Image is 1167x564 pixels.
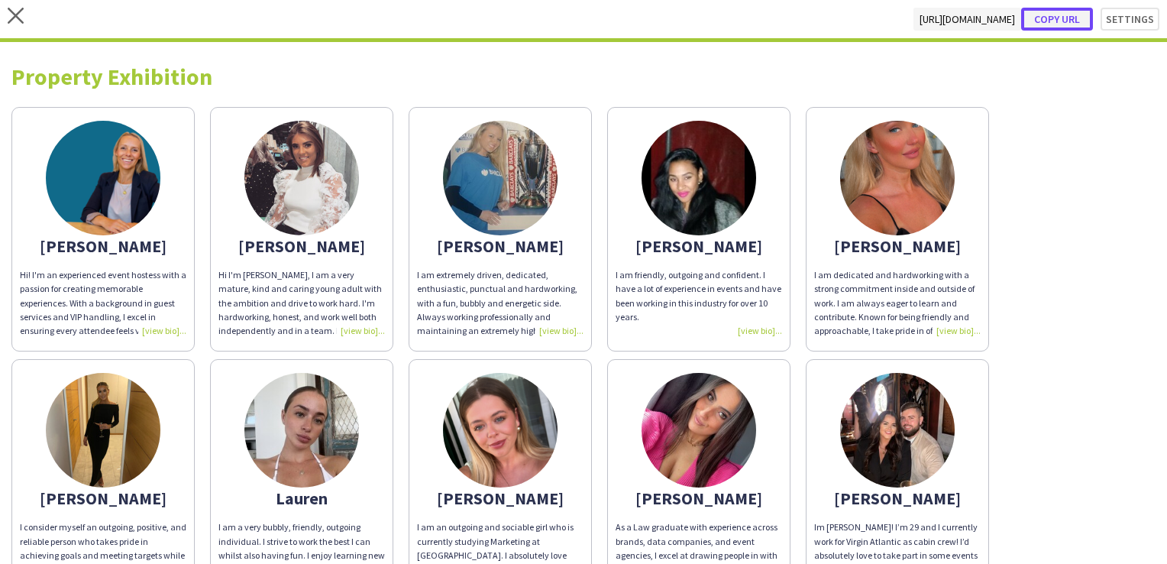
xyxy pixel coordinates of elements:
[417,268,583,338] div: I am extremely driven, dedicated, enthusiastic, punctual and hardworking, with a fun, bubbly and ...
[11,65,1156,88] div: Property Exhibition
[1101,8,1159,31] button: Settings
[20,239,186,253] div: [PERSON_NAME]
[814,239,981,253] div: [PERSON_NAME]
[1021,8,1093,31] button: Copy url
[20,491,186,505] div: [PERSON_NAME]
[417,239,583,253] div: [PERSON_NAME]
[244,373,359,488] img: thumb-6659bf50b24dd.jpeg
[417,491,583,505] div: [PERSON_NAME]
[616,268,782,338] div: I am friendly, outgoing and confident. I have a lot of experience in events and have been working...
[642,121,756,235] img: thumb-63987e16599eb.jpeg
[244,121,359,235] img: thumb-65ce2cce71f1b.jpeg
[840,373,955,488] img: thumb-679a909b8b0f2.jpeg
[616,491,782,505] div: [PERSON_NAME]
[443,373,558,488] img: thumb-674066ba3e5c1.png
[840,121,955,235] img: thumb-67853026820db.png
[616,239,782,253] div: [PERSON_NAME]
[814,268,981,338] div: I am dedicated and hardworking with a strong commitment inside and outside of work. I am always e...
[642,373,756,488] img: thumb-667ae4f2d8cf3.jpeg
[814,491,981,505] div: [PERSON_NAME]
[218,268,385,338] div: Hi I'm [PERSON_NAME], I am a very mature, kind and caring young adult with the ambition and drive...
[20,268,186,338] div: Hi! I'm an experienced event hostess with a passion for creating memorable experiences. With a ba...
[218,491,385,505] div: Lauren
[218,239,385,253] div: [PERSON_NAME]
[46,121,160,235] img: thumb-66336ab2b0bb5.png
[443,121,558,235] img: thumb-62658ed7bfa61.jpeg
[46,373,160,488] img: thumb-667c5a1a53d01.jpeg
[913,8,1021,31] span: [URL][DOMAIN_NAME]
